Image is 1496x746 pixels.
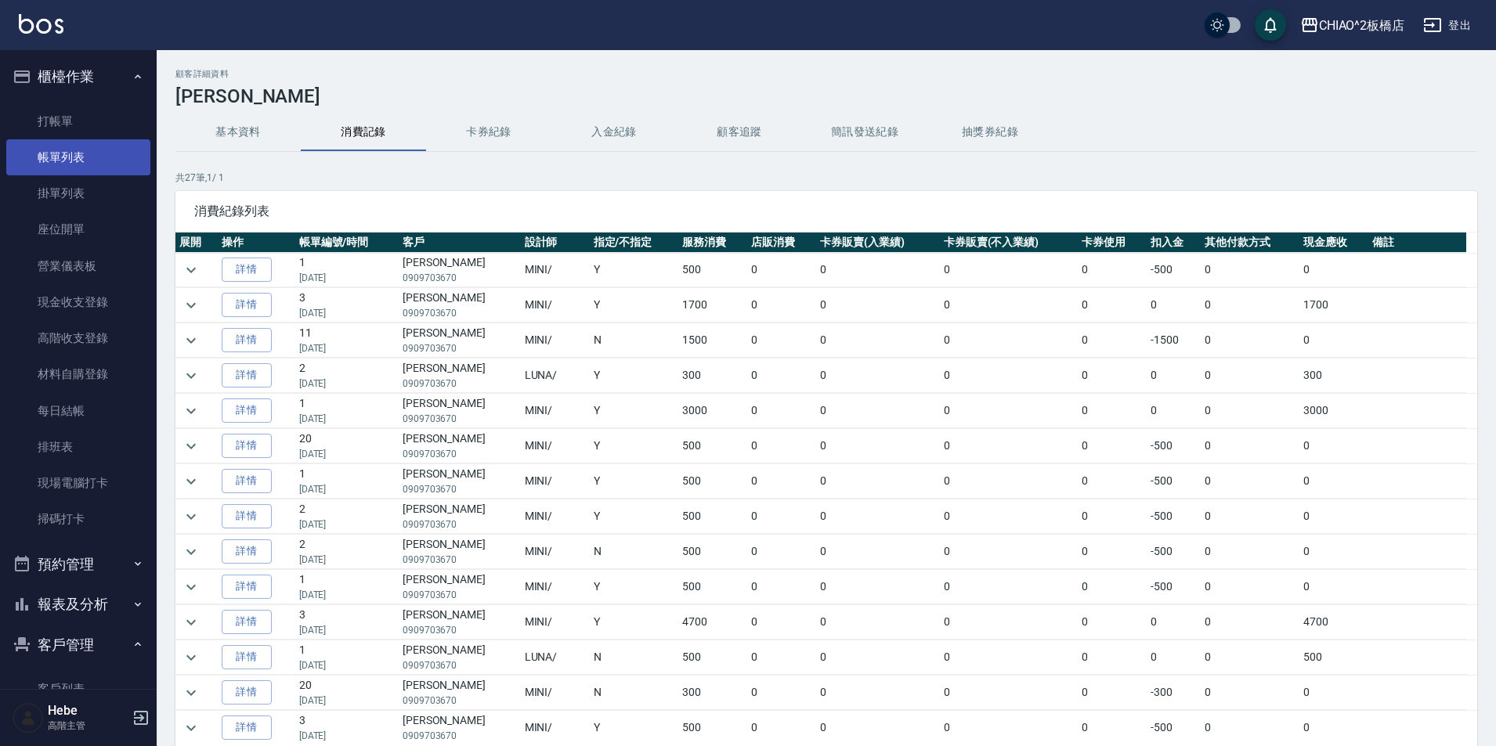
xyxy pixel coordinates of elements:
button: expand row [179,611,203,634]
td: 0 [1201,359,1299,393]
td: 0 [747,499,816,534]
span: 消費紀錄列表 [194,204,1458,219]
td: MINI / [521,253,590,287]
td: 2 [295,535,399,569]
p: 0909703670 [403,623,517,637]
td: 0 [747,359,816,393]
td: 0 [816,535,939,569]
td: MINI / [521,429,590,463]
a: 現場電腦打卡 [6,465,150,501]
button: 櫃檯作業 [6,56,150,97]
td: 4700 [1299,605,1368,640]
td: Y [590,288,678,323]
th: 其他付款方式 [1201,232,1299,253]
td: MINI / [521,676,590,710]
td: 0 [1299,429,1368,463]
td: 0 [1078,676,1147,710]
td: 0 [747,570,816,604]
p: [DATE] [299,271,395,285]
a: 詳情 [222,645,272,669]
td: 0 [1299,570,1368,604]
td: N [590,676,678,710]
td: 3 [295,605,399,640]
td: 4700 [678,605,747,640]
td: 3000 [1299,394,1368,428]
td: 2 [295,359,399,393]
td: 0 [940,464,1078,499]
td: 0 [816,640,939,675]
h5: Hebe [48,703,128,719]
a: 詳情 [222,434,272,458]
td: 1 [295,394,399,428]
td: 0 [1078,288,1147,323]
p: 0909703670 [403,341,517,355]
th: 操作 [218,232,295,253]
a: 詳情 [222,680,272,705]
td: 0 [747,711,816,745]
td: 0 [1201,429,1299,463]
td: [PERSON_NAME] [399,535,521,569]
a: 詳情 [222,258,272,282]
td: 300 [678,359,747,393]
td: 0 [940,570,1078,604]
td: 0 [1299,464,1368,499]
td: Y [590,359,678,393]
p: 0909703670 [403,729,517,743]
td: 0 [1201,605,1299,640]
td: 0 [1078,535,1147,569]
td: N [590,535,678,569]
button: expand row [179,470,203,493]
button: expand row [179,505,203,528]
td: [PERSON_NAME] [399,253,521,287]
td: -500 [1147,535,1201,569]
td: 500 [678,253,747,287]
th: 指定/不指定 [590,232,678,253]
td: 0 [1299,535,1368,569]
a: 詳情 [222,715,272,740]
td: 0 [1201,570,1299,604]
button: expand row [179,364,203,387]
p: 0909703670 [403,306,517,320]
a: 座位開單 [6,211,150,247]
p: 0909703670 [403,447,517,461]
td: 0 [1078,253,1147,287]
td: 300 [678,676,747,710]
a: 每日結帳 [6,393,150,429]
th: 扣入金 [1147,232,1201,253]
td: MINI / [521,394,590,428]
td: 3 [295,288,399,323]
a: 詳情 [222,539,272,564]
th: 帳單編號/時間 [295,232,399,253]
p: [DATE] [299,412,395,426]
button: 抽獎券紀錄 [927,114,1053,151]
a: 掛單列表 [6,175,150,211]
td: 0 [816,288,939,323]
td: 0 [1147,394,1201,428]
p: [DATE] [299,553,395,567]
p: [DATE] [299,658,395,672]
td: MINI / [521,535,590,569]
td: 0 [816,323,939,358]
td: 0 [747,323,816,358]
button: expand row [179,575,203,599]
td: -500 [1147,711,1201,745]
button: 客戶管理 [6,625,150,665]
p: [DATE] [299,306,395,320]
td: 0 [940,676,1078,710]
td: 0 [940,499,1078,534]
p: 0909703670 [403,482,517,496]
td: 0 [816,464,939,499]
td: -500 [1147,570,1201,604]
td: [PERSON_NAME] [399,288,521,323]
td: [PERSON_NAME] [399,429,521,463]
button: expand row [179,434,203,458]
td: 0 [1078,429,1147,463]
td: 0 [747,464,816,499]
td: 0 [1201,711,1299,745]
td: 0 [816,429,939,463]
td: 500 [678,499,747,534]
button: 報表及分析 [6,584,150,625]
p: [DATE] [299,588,395,602]
th: 店販消費 [747,232,816,253]
td: 500 [678,429,747,463]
